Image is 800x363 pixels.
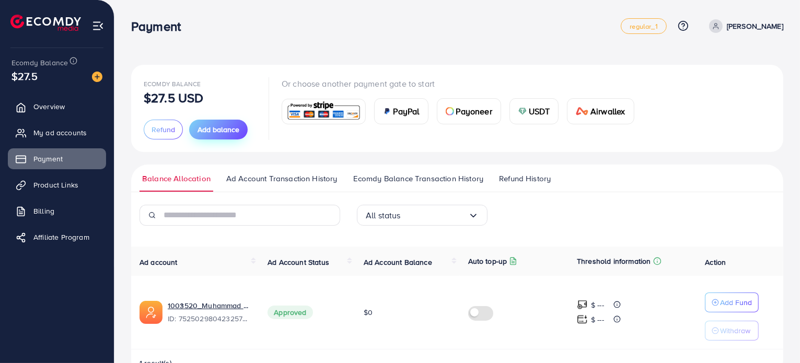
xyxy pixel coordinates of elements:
[499,173,551,184] span: Refund History
[168,313,251,324] span: ID: 7525029804232572935
[226,173,338,184] span: Ad Account Transaction History
[142,173,211,184] span: Balance Allocation
[8,174,106,195] a: Product Links
[401,207,468,224] input: Search for option
[567,98,634,124] a: cardAirwallex
[720,324,750,337] p: Withdraw
[727,20,783,32] p: [PERSON_NAME]
[268,306,312,319] span: Approved
[357,205,488,226] div: Search for option
[529,105,550,118] span: USDT
[366,207,401,224] span: All status
[10,15,81,31] img: logo
[285,100,362,123] img: card
[756,316,792,355] iframe: Chat
[468,255,507,267] p: Auto top-up
[383,107,391,115] img: card
[705,292,759,312] button: Add Fund
[92,72,102,82] img: image
[33,154,63,164] span: Payment
[374,98,428,124] a: cardPayPal
[168,300,251,311] a: 1003520_Muhammad Zia Munir_1752057834951
[364,257,432,267] span: Ad Account Balance
[131,19,189,34] h3: Payment
[198,124,239,135] span: Add balance
[33,232,89,242] span: Affiliate Program
[446,107,454,115] img: card
[33,127,87,138] span: My ad accounts
[140,301,163,324] img: ic-ads-acc.e4c84228.svg
[140,257,178,267] span: Ad account
[353,173,483,184] span: Ecomdy Balance Transaction History
[144,79,201,88] span: Ecomdy Balance
[8,227,106,248] a: Affiliate Program
[705,321,759,341] button: Withdraw
[8,122,106,143] a: My ad accounts
[393,105,420,118] span: PayPal
[591,299,604,311] p: $ ---
[11,57,68,68] span: Ecomdy Balance
[144,91,203,104] p: $27.5 USD
[8,96,106,117] a: Overview
[630,23,657,30] span: regular_1
[590,105,625,118] span: Airwallex
[282,99,366,124] a: card
[8,148,106,169] a: Payment
[144,120,183,139] button: Refund
[92,20,104,32] img: menu
[152,124,175,135] span: Refund
[33,101,65,112] span: Overview
[518,107,527,115] img: card
[576,107,588,115] img: card
[33,206,54,216] span: Billing
[282,77,643,90] p: Or choose another payment gate to start
[705,19,783,33] a: [PERSON_NAME]
[189,120,248,139] button: Add balance
[577,255,651,267] p: Threshold information
[168,300,251,324] div: <span class='underline'>1003520_Muhammad Zia Munir_1752057834951</span></br>7525029804232572935
[33,180,78,190] span: Product Links
[577,314,588,325] img: top-up amount
[11,68,38,84] span: $27.5
[8,201,106,221] a: Billing
[591,313,604,326] p: $ ---
[456,105,492,118] span: Payoneer
[577,299,588,310] img: top-up amount
[509,98,559,124] a: cardUSDT
[364,307,373,318] span: $0
[720,296,752,309] p: Add Fund
[437,98,501,124] a: cardPayoneer
[621,18,666,34] a: regular_1
[268,257,329,267] span: Ad Account Status
[705,257,726,267] span: Action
